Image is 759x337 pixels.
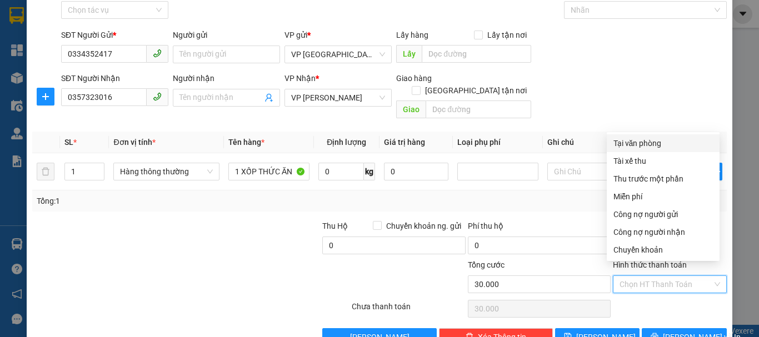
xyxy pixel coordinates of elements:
[264,93,273,102] span: user-add
[153,49,162,58] span: phone
[327,138,366,147] span: Định lượng
[453,132,543,153] th: Loại phụ phí
[61,72,168,84] div: SĐT Người Nhận
[468,260,505,269] span: Tổng cước
[384,138,425,147] span: Giá trị hàng
[351,300,467,320] div: Chưa thanh toán
[37,92,54,101] span: plus
[396,45,422,63] span: Lấy
[364,163,375,180] span: kg
[613,190,713,203] div: Miễn phí
[37,163,54,180] button: delete
[228,163,309,180] input: VD: Bàn, Ghế
[607,205,720,223] div: Cước gửi hàng sẽ được ghi vào công nợ của người gửi
[613,260,687,269] label: Hình thức thanh toán
[613,155,713,167] div: Tài xế thu
[396,31,428,39] span: Lấy hàng
[543,132,633,153] th: Ghi chú
[382,220,466,232] span: Chuyển khoản ng. gửi
[613,137,713,149] div: Tại văn phòng
[421,84,531,97] span: [GEOGRAPHIC_DATA] tận nơi
[613,173,713,185] div: Thu trước một phần
[153,92,162,101] span: phone
[422,45,531,63] input: Dọc đường
[384,163,449,180] input: 0
[228,138,264,147] span: Tên hàng
[37,195,294,207] div: Tổng: 1
[613,244,713,256] div: Chuyển khoản
[61,29,168,41] div: SĐT Người Gửi
[396,100,426,118] span: Giao
[284,29,392,41] div: VP gửi
[613,226,713,238] div: Công nợ người nhận
[173,29,280,41] div: Người gửi
[37,88,54,105] button: plus
[291,89,385,106] span: VP Hoàng Liệt
[607,223,720,241] div: Cước gửi hàng sẽ được ghi vào công nợ của người nhận
[64,138,73,147] span: SL
[173,72,280,84] div: Người nhận
[113,138,155,147] span: Đơn vị tính
[284,74,316,83] span: VP Nhận
[547,163,628,180] input: Ghi Chú
[613,208,713,220] div: Công nợ người gửi
[426,100,531,118] input: Dọc đường
[120,163,212,180] span: Hàng thông thường
[322,222,348,230] span: Thu Hộ
[396,74,432,83] span: Giao hàng
[291,46,385,63] span: VP Bình Lộc
[483,29,531,41] span: Lấy tận nơi
[468,220,611,237] div: Phí thu hộ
